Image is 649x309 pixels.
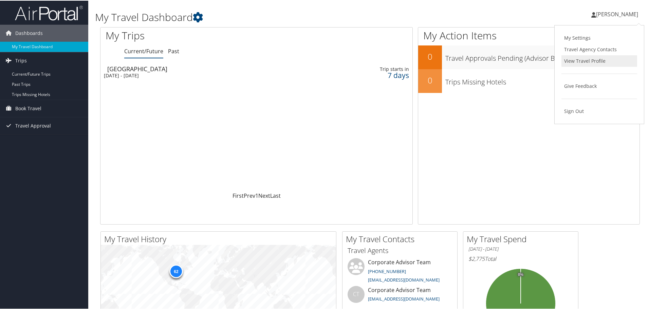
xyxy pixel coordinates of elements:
[104,233,336,244] h2: My Travel History
[468,254,485,262] span: $2,775
[418,69,639,92] a: 0Trips Missing Hotels
[15,52,27,69] span: Trips
[348,245,452,255] h3: Travel Agents
[346,233,457,244] h2: My Travel Contacts
[15,24,43,41] span: Dashboards
[233,191,244,199] a: First
[124,47,163,54] a: Current/Future
[561,32,637,43] a: My Settings
[591,3,645,24] a: [PERSON_NAME]
[244,191,255,199] a: Prev
[468,245,573,252] h6: [DATE] - [DATE]
[344,257,456,285] li: Corporate Advisor Team
[104,72,301,78] div: [DATE] - [DATE]
[15,4,83,20] img: airportal-logo.png
[468,254,573,262] h6: Total
[270,191,281,199] a: Last
[15,99,41,116] span: Book Travel
[561,43,637,55] a: Travel Agency Contacts
[95,9,462,24] h1: My Travel Dashboard
[368,268,406,274] a: [PHONE_NUMBER]
[255,191,258,199] a: 1
[168,47,179,54] a: Past
[561,105,637,116] a: Sign Out
[418,74,442,85] h2: 0
[467,233,578,244] h2: My Travel Spend
[106,28,277,42] h1: My Trips
[561,55,637,66] a: View Travel Profile
[15,117,51,134] span: Travel Approval
[169,264,183,277] div: 62
[418,50,442,62] h2: 0
[368,295,440,301] a: [EMAIL_ADDRESS][DOMAIN_NAME]
[342,65,409,72] div: Trip starts in
[258,191,270,199] a: Next
[348,285,365,302] div: CT
[107,65,305,71] div: [GEOGRAPHIC_DATA]
[344,285,456,307] li: Corporate Advisor Team
[418,28,639,42] h1: My Action Items
[596,10,638,17] span: [PERSON_NAME]
[418,45,639,69] a: 0Travel Approvals Pending (Advisor Booked)
[368,276,440,282] a: [EMAIL_ADDRESS][DOMAIN_NAME]
[445,73,639,86] h3: Trips Missing Hotels
[561,80,637,91] a: Give Feedback
[518,272,523,276] tspan: 0%
[445,50,639,62] h3: Travel Approvals Pending (Advisor Booked)
[342,72,409,78] div: 7 days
